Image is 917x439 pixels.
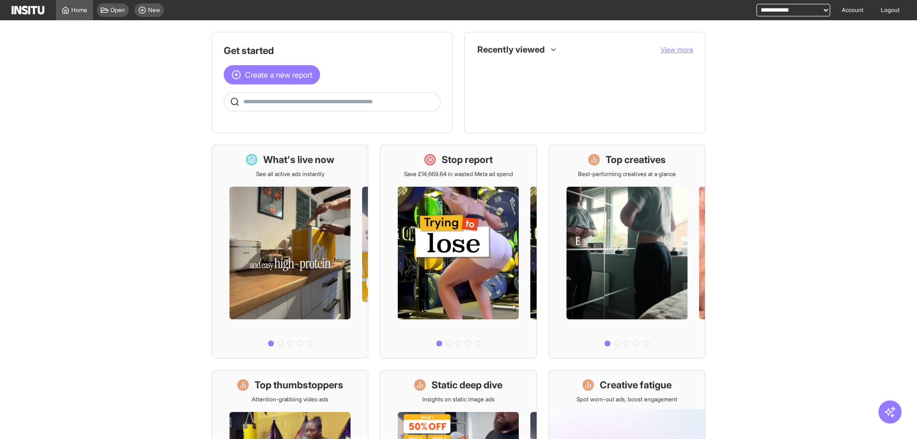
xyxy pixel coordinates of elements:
span: New [148,6,160,14]
p: Insights on static image ads [422,396,495,403]
a: Stop reportSave £14,669.64 in wasted Meta ad spend [380,145,537,358]
a: What's live nowSee all active ads instantly [212,145,368,358]
p: Attention-grabbing video ads [252,396,328,403]
span: Create a new report [245,69,312,81]
p: See all active ads instantly [256,170,324,178]
span: Creative Fatigue [Beta] [498,108,686,115]
img: Logo [12,6,44,14]
h1: Static deep dive [432,378,502,392]
h1: Top thumbstoppers [255,378,343,392]
span: Placements [498,86,686,94]
button: View more [661,45,693,55]
a: Top creativesBest-performing creatives at a glance [549,145,705,358]
div: Insights [480,106,492,117]
h1: Stop report [442,153,493,166]
div: Insights [480,63,492,75]
div: Insights [480,84,492,96]
span: Open [110,6,125,14]
button: Create a new report [224,65,320,84]
span: TikTok Ads [498,65,686,73]
h1: Get started [224,44,441,57]
h1: Top creatives [606,153,666,166]
span: Home [71,6,87,14]
span: Placements [498,86,528,94]
span: Creative Fatigue [Beta] [498,108,558,115]
span: TikTok Ads [498,65,526,73]
h1: What's live now [263,153,335,166]
p: Save £14,669.64 in wasted Meta ad spend [404,170,513,178]
p: Best-performing creatives at a glance [578,170,676,178]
